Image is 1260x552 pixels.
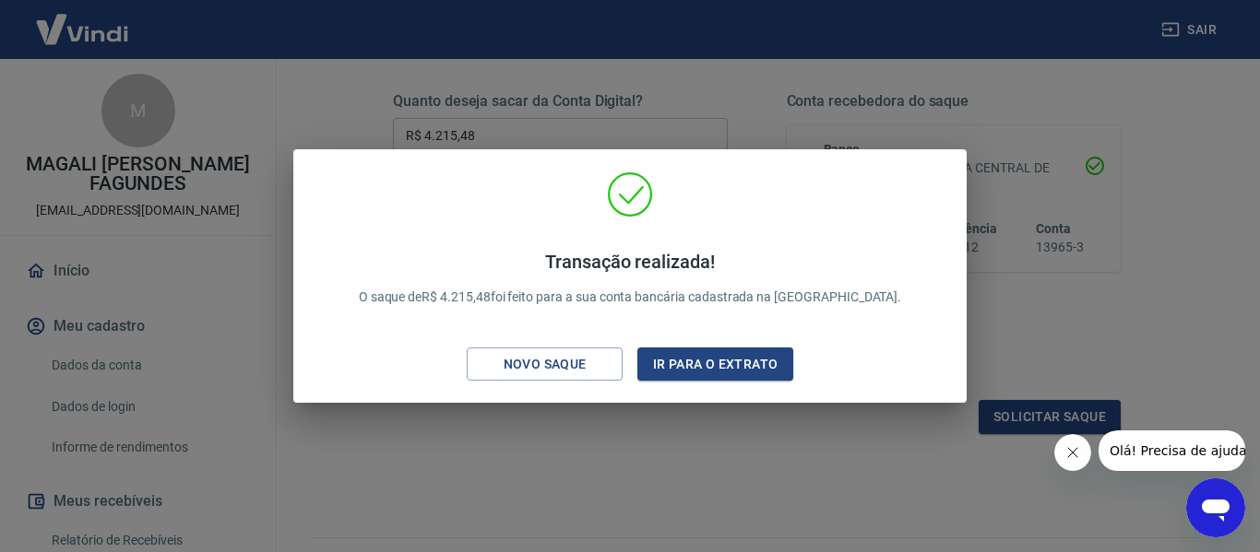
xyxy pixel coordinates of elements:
div: Novo saque [481,353,609,376]
iframe: Fechar mensagem [1054,434,1091,471]
iframe: Botão para abrir a janela de mensagens [1186,478,1245,537]
span: Olá! Precisa de ajuda? [11,13,155,28]
p: O saque de R$ 4.215,48 foi feito para a sua conta bancária cadastrada na [GEOGRAPHIC_DATA]. [359,251,902,307]
button: Novo saque [467,347,623,382]
iframe: Mensagem da empresa [1099,430,1245,471]
button: Ir para o extrato [637,347,793,382]
h4: Transação realizada! [359,251,902,273]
